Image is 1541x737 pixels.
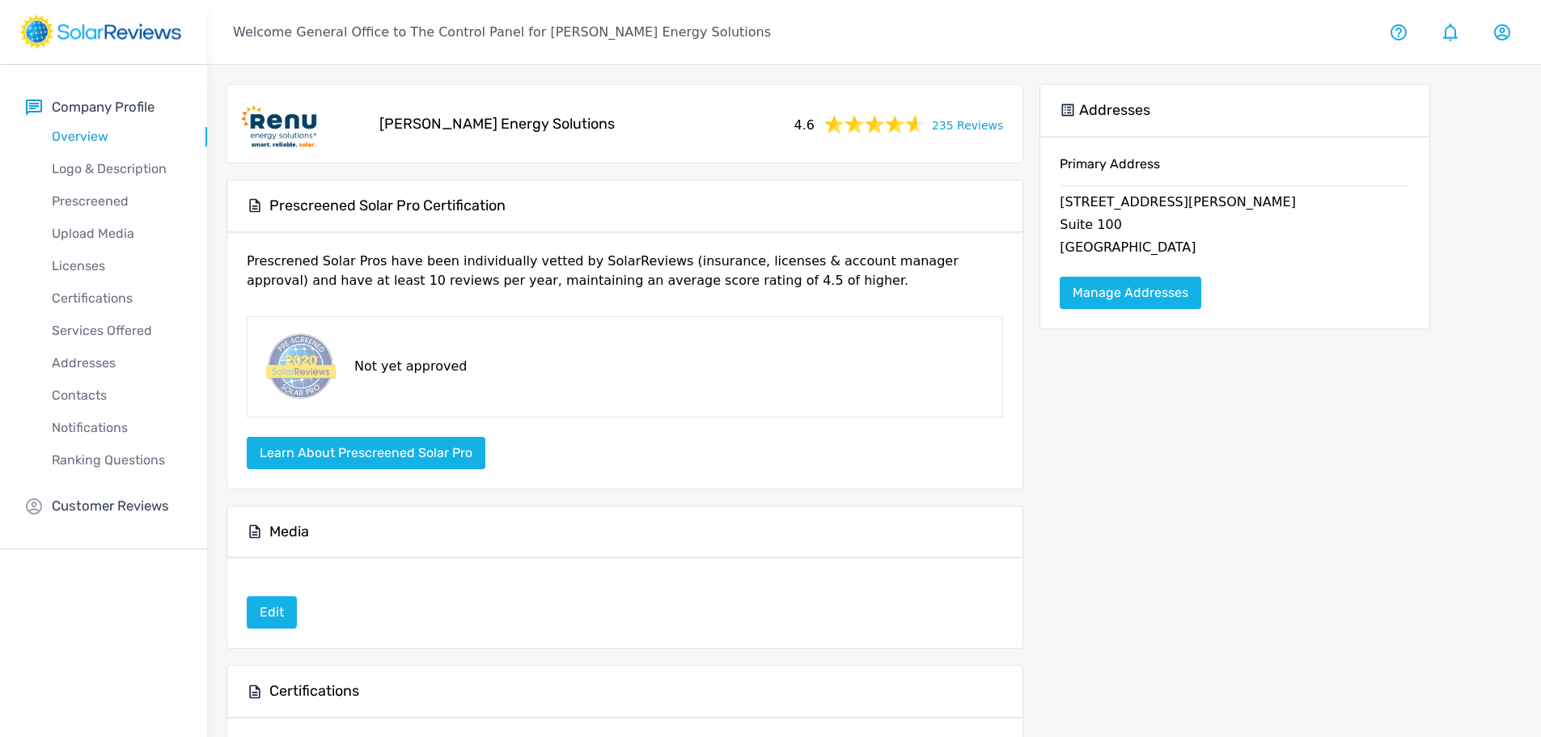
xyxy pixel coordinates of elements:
[1079,101,1150,120] h5: Addresses
[247,445,485,460] a: Learn about Prescreened Solar Pro
[26,224,207,244] p: Upload Media
[247,252,1003,303] p: Prescrened Solar Pros have been individually vetted by SolarReviews (insurance, licenses & accoun...
[26,354,207,373] p: Addresses
[26,379,207,412] a: Contacts
[26,412,207,444] a: Notifications
[26,159,207,179] p: Logo & Description
[26,289,207,308] p: Certifications
[247,604,297,620] a: Edit
[1060,193,1410,215] p: [STREET_ADDRESS][PERSON_NAME]
[26,256,207,276] p: Licenses
[26,321,207,341] p: Services Offered
[26,315,207,347] a: Services Offered
[1060,215,1410,238] p: Suite 100
[269,523,309,541] h5: Media
[26,282,207,315] a: Certifications
[26,121,207,153] a: Overview
[379,115,615,133] h5: [PERSON_NAME] Energy Solutions
[26,127,207,146] p: Overview
[52,97,155,117] p: Company Profile
[269,682,359,701] h5: Certifications
[247,437,485,469] button: Learn about Prescreened Solar Pro
[26,192,207,211] p: Prescreened
[932,114,1003,134] a: 235 Reviews
[1060,156,1410,185] h6: Primary Address
[269,197,506,215] h5: Prescreened Solar Pro Certification
[794,112,814,135] span: 4.6
[26,347,207,379] a: Addresses
[26,444,207,477] a: Ranking Questions
[26,451,207,470] p: Ranking Questions
[26,250,207,282] a: Licenses
[52,496,169,516] p: Customer Reviews
[1060,277,1201,309] a: Manage Addresses
[1060,238,1410,260] p: [GEOGRAPHIC_DATA]
[26,386,207,405] p: Contacts
[26,418,207,438] p: Notifications
[26,185,207,218] a: Prescreened
[247,596,297,629] a: Edit
[233,23,771,42] p: Welcome General Office to The Control Panel for [PERSON_NAME] Energy Solutions
[26,153,207,185] a: Logo & Description
[354,357,467,376] p: Not yet approved
[260,330,338,404] img: prescreened-badge.png
[26,218,207,250] a: Upload Media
